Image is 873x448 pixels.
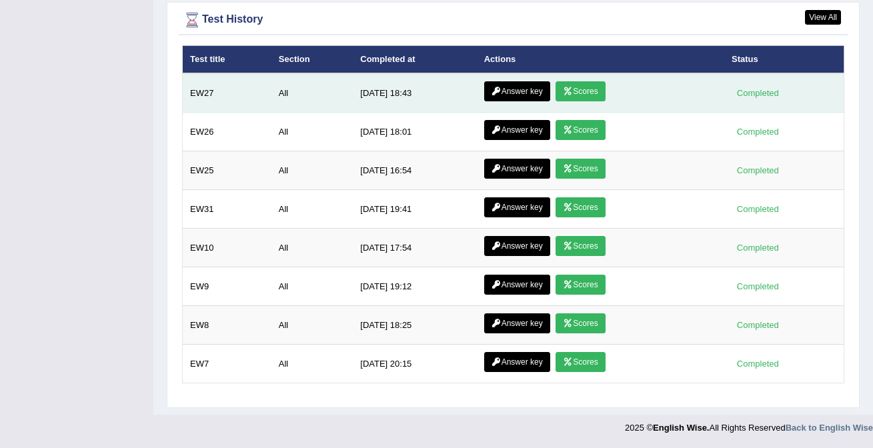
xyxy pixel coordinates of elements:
[484,313,550,333] a: Answer key
[724,45,844,73] th: Status
[271,113,353,151] td: All
[732,125,784,139] div: Completed
[183,151,271,190] td: EW25
[556,81,605,101] a: Scores
[183,113,271,151] td: EW26
[182,10,844,30] div: Test History
[183,229,271,267] td: EW10
[183,306,271,345] td: EW8
[556,275,605,295] a: Scores
[732,241,784,255] div: Completed
[484,120,550,140] a: Answer key
[183,267,271,306] td: EW9
[805,10,841,25] a: View All
[183,190,271,229] td: EW31
[271,306,353,345] td: All
[271,267,353,306] td: All
[353,45,476,73] th: Completed at
[353,267,476,306] td: [DATE] 19:12
[732,86,784,100] div: Completed
[353,190,476,229] td: [DATE] 19:41
[183,345,271,383] td: EW7
[556,313,605,333] a: Scores
[732,163,784,177] div: Completed
[271,73,353,113] td: All
[732,279,784,293] div: Completed
[183,45,271,73] th: Test title
[271,345,353,383] td: All
[786,423,873,433] a: Back to English Wise
[183,73,271,113] td: EW27
[353,151,476,190] td: [DATE] 16:54
[353,113,476,151] td: [DATE] 18:01
[732,202,784,216] div: Completed
[271,229,353,267] td: All
[271,190,353,229] td: All
[732,318,784,332] div: Completed
[484,81,550,101] a: Answer key
[353,306,476,345] td: [DATE] 18:25
[477,45,724,73] th: Actions
[271,151,353,190] td: All
[484,159,550,179] a: Answer key
[556,197,605,217] a: Scores
[556,352,605,372] a: Scores
[484,236,550,256] a: Answer key
[653,423,709,433] strong: English Wise.
[484,197,550,217] a: Answer key
[353,229,476,267] td: [DATE] 17:54
[353,73,476,113] td: [DATE] 18:43
[556,236,605,256] a: Scores
[353,345,476,383] td: [DATE] 20:15
[556,120,605,140] a: Scores
[484,275,550,295] a: Answer key
[556,159,605,179] a: Scores
[484,352,550,372] a: Answer key
[732,357,784,371] div: Completed
[271,45,353,73] th: Section
[625,415,873,434] div: 2025 © All Rights Reserved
